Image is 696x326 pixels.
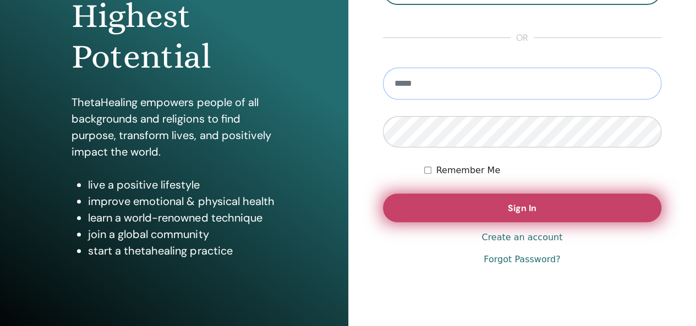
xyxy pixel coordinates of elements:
li: improve emotional & physical health [88,193,276,209]
li: join a global community [88,226,276,242]
p: ThetaHealing empowers people of all backgrounds and religions to find purpose, transform lives, a... [72,94,276,160]
span: or [511,31,534,45]
button: Sign In [383,194,662,222]
label: Remember Me [436,164,500,177]
div: Keep me authenticated indefinitely or until I manually logout [424,164,661,177]
li: start a thetahealing practice [88,242,276,259]
li: live a positive lifestyle [88,176,276,193]
span: Sign In [508,202,536,214]
a: Forgot Password? [484,253,560,266]
li: learn a world-renowned technique [88,209,276,226]
a: Create an account [481,231,562,244]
